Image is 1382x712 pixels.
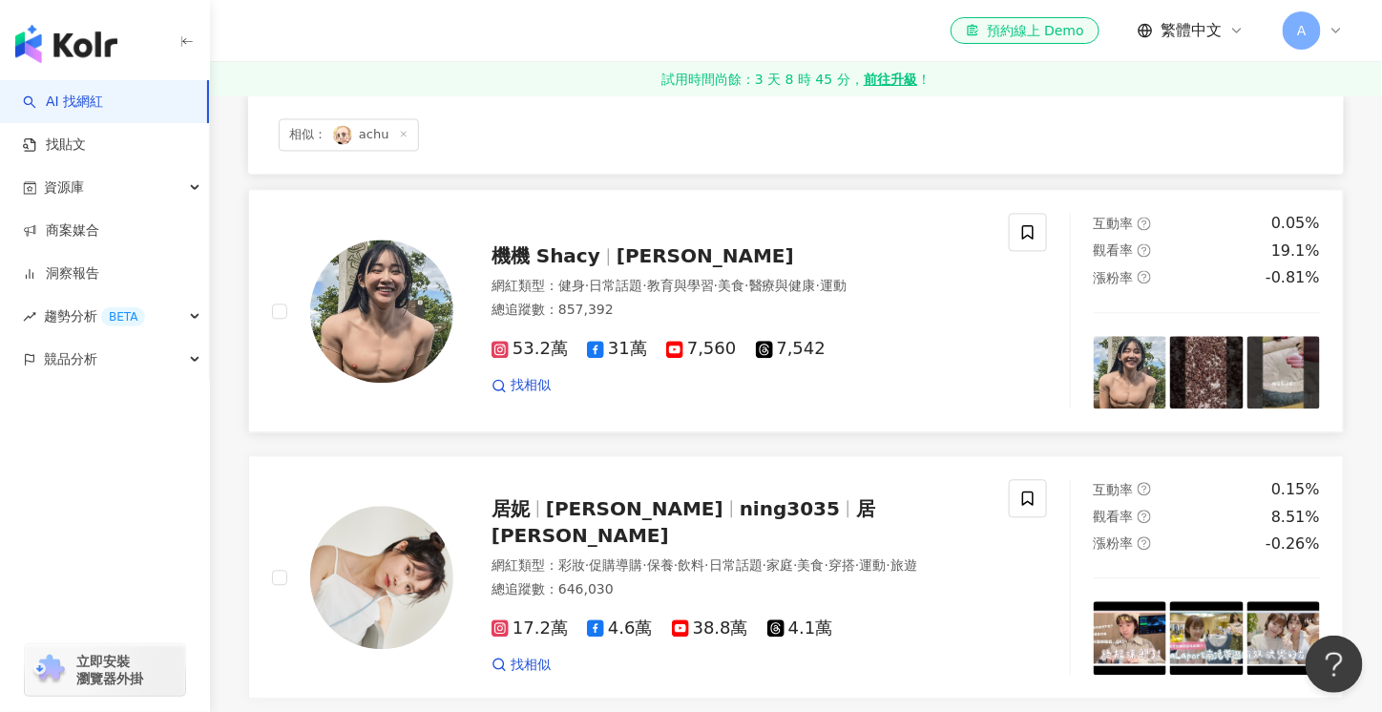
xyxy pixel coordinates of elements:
span: 家庭 [766,557,793,573]
span: · [825,557,828,573]
div: 網紅類型 ： [492,556,986,576]
span: 觀看率 [1094,242,1134,258]
span: · [887,557,890,573]
span: 機機 Shacy [492,244,600,267]
span: 找相似 [511,376,551,395]
span: 繁體中文 [1161,20,1222,41]
span: 4.1萬 [767,618,833,639]
div: 0.05% [1271,213,1320,234]
div: -0.81% [1266,267,1320,288]
span: 穿搭 [828,557,855,573]
span: · [816,278,820,293]
span: [PERSON_NAME] [617,244,794,267]
span: 38.8萬 [672,618,748,639]
span: · [855,557,859,573]
div: 總追蹤數 ： 646,030 [492,580,986,599]
img: post-image [1247,336,1321,409]
span: · [642,557,646,573]
iframe: Help Scout Beacon - Open [1306,636,1363,693]
div: 網紅類型 ： [492,277,986,296]
a: 找相似 [492,656,551,675]
span: 日常話題 [709,557,763,573]
a: 商案媒合 [23,221,99,241]
span: rise [23,310,36,324]
a: 預約線上 Demo [951,17,1099,44]
span: 漲粉率 [1094,270,1134,285]
span: achu [279,118,419,151]
span: 美食 [718,278,744,293]
span: question-circle [1138,270,1151,283]
img: chrome extension [31,655,68,685]
div: -0.26% [1266,534,1320,555]
a: KOL Avatar機機 Shacy[PERSON_NAME]網紅類型：健身·日常話題·教育與學習·美食·醫療與健康·運動總追蹤數：857,39253.2萬31萬7,5607,542找相似互動率... [248,189,1344,432]
a: KOL Avatar居妮[PERSON_NAME]ning3035居[PERSON_NAME]網紅類型：彩妝·促購導購·保養·飲料·日常話題·家庭·美食·穿搭·運動·旅遊總追蹤數：646,030... [248,455,1344,699]
a: 洞察報告 [23,264,99,283]
span: 彩妝 [558,557,585,573]
div: 8.51% [1271,507,1320,528]
a: 試用時間尚餘：3 天 8 時 45 分，前往升級！ [210,62,1382,96]
span: 立即安裝 瀏覽器外掛 [76,653,143,687]
span: ning3035 [740,497,840,520]
span: 運動 [820,278,847,293]
span: 7,542 [756,339,827,359]
span: 4.6萬 [587,618,653,639]
span: · [585,278,589,293]
a: searchAI 找網紅 [23,93,103,112]
span: question-circle [1138,510,1151,523]
img: KOL Avatar [310,506,453,649]
span: question-circle [1138,217,1151,230]
span: · [704,557,708,573]
img: post-image [1247,601,1321,675]
div: 預約線上 Demo [966,21,1084,40]
span: 17.2萬 [492,618,568,639]
span: 居[PERSON_NAME] [492,497,875,547]
span: 運動 [860,557,887,573]
span: · [642,278,646,293]
span: · [714,278,718,293]
img: KOL Avatar [310,240,453,383]
span: A [1297,20,1307,41]
div: 19.1% [1271,241,1320,262]
div: BETA [101,307,145,326]
span: 教育與學習 [647,278,714,293]
img: post-image [1094,601,1167,675]
span: · [763,557,766,573]
img: logo [15,25,117,63]
span: 互動率 [1094,216,1134,231]
div: 0.15% [1271,479,1320,500]
span: 健身 [558,278,585,293]
span: · [585,557,589,573]
span: 趨勢分析 [44,295,145,338]
span: question-circle [1138,243,1151,257]
img: post-image [1170,336,1244,409]
span: 相似： [289,124,326,145]
span: 31萬 [587,339,647,359]
a: 找貼文 [23,136,86,155]
span: 保養 [647,557,674,573]
span: 找相似 [511,656,551,675]
div: 總追蹤數 ： 857,392 [492,301,986,320]
span: 資源庫 [44,166,84,209]
span: [PERSON_NAME] [546,497,723,520]
span: 美食 [798,557,825,573]
strong: 前往升級 [864,70,917,89]
span: question-circle [1138,482,1151,495]
span: · [674,557,678,573]
img: post-image [1094,336,1167,409]
span: · [744,278,748,293]
span: 飲料 [678,557,704,573]
span: 互動率 [1094,482,1134,497]
span: 旅遊 [890,557,917,573]
span: · [793,557,797,573]
span: 日常話題 [589,278,642,293]
a: 找相似 [492,376,551,395]
span: 觀看率 [1094,509,1134,524]
span: 53.2萬 [492,339,568,359]
img: KOL Avatar [333,125,352,144]
span: 居妮 [492,497,530,520]
span: 漲粉率 [1094,535,1134,551]
span: 7,560 [666,339,737,359]
span: 醫療與健康 [749,278,816,293]
img: post-image [1170,601,1244,675]
span: 促購導購 [589,557,642,573]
